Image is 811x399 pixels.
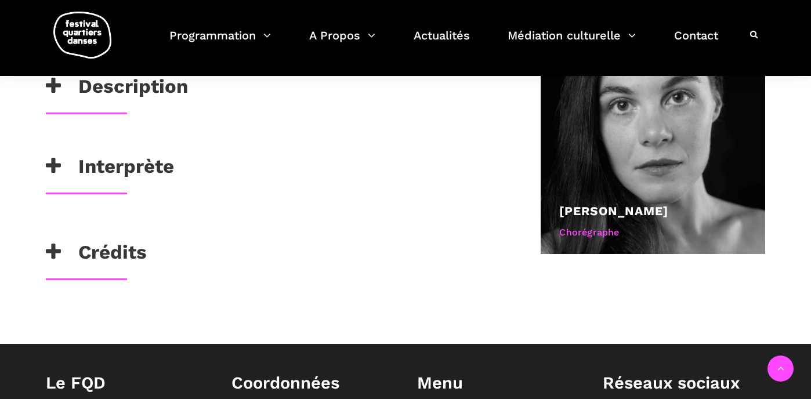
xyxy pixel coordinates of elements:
a: Contact [674,26,718,60]
h3: Crédits [46,241,147,270]
div: Chorégraphe [559,225,747,240]
img: logo-fqd-med [53,12,111,59]
a: Médiation culturelle [508,26,636,60]
h3: Interprète [46,155,174,184]
h1: Le FQD [46,373,208,393]
a: Actualités [414,26,470,60]
a: Programmation [169,26,271,60]
h1: Réseaux sociaux [603,373,765,393]
h1: Menu [417,373,580,393]
h3: Description [46,75,188,104]
h1: Coordonnées [231,373,394,393]
a: [PERSON_NAME] [559,204,668,218]
a: A Propos [309,26,375,60]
